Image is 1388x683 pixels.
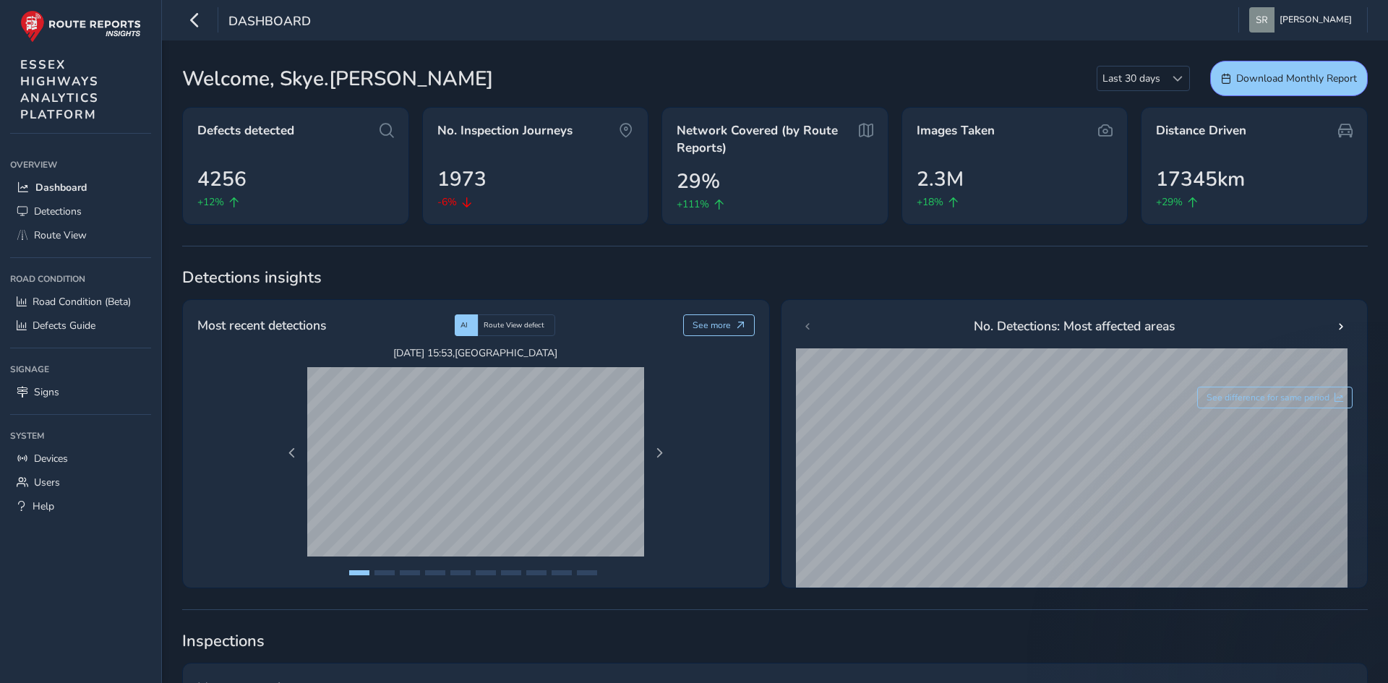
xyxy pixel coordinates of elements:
a: Devices [10,447,151,471]
img: diamond-layout [1249,7,1275,33]
span: +29% [1156,194,1183,210]
span: Last 30 days [1097,66,1165,90]
img: rr logo [20,10,141,43]
button: [PERSON_NAME] [1249,7,1357,33]
a: Defects Guide [10,314,151,338]
div: Signage [10,358,151,380]
span: Network Covered (by Route Reports) [677,122,853,156]
button: Page 8 [526,570,547,575]
span: Road Condition (Beta) [33,295,131,309]
iframe: Intercom live chat [1339,634,1374,669]
button: Page 7 [501,570,521,575]
button: Page 9 [552,570,572,575]
button: Download Monthly Report [1210,61,1368,96]
span: Detections insights [182,267,1368,288]
span: 17345km [1156,164,1245,194]
span: Detections [34,205,82,218]
button: See more [683,314,755,336]
span: Signs [34,385,59,399]
span: Welcome, Skye.[PERSON_NAME] [182,64,493,94]
span: Devices [34,452,68,465]
div: System [10,425,151,447]
span: Route View [34,228,87,242]
span: Most recent detections [197,316,326,335]
div: AI [455,314,478,336]
a: Detections [10,199,151,223]
span: Defects detected [197,122,294,139]
button: Page 10 [577,570,597,575]
span: See more [693,319,731,331]
button: Page 3 [400,570,420,575]
span: AI [460,320,468,330]
span: +18% [917,194,943,210]
span: Inspections [182,630,1368,652]
span: No. Detections: Most affected areas [974,317,1175,335]
a: Signs [10,380,151,404]
span: 1973 [437,164,487,194]
a: Users [10,471,151,494]
span: Dashboard [35,181,87,194]
div: Route View defect [478,314,555,336]
button: Page 4 [425,570,445,575]
span: Distance Driven [1156,122,1246,139]
span: [DATE] 15:53 , [GEOGRAPHIC_DATA] [307,346,644,360]
span: Route View defect [484,320,544,330]
span: Download Monthly Report [1236,72,1357,85]
a: Route View [10,223,151,247]
span: Dashboard [228,12,311,33]
span: See difference for same period [1207,392,1329,403]
button: Next Page [649,443,669,463]
div: Road Condition [10,268,151,290]
a: Dashboard [10,176,151,199]
button: See difference for same period [1197,387,1353,408]
span: Defects Guide [33,319,95,332]
button: Page 5 [450,570,471,575]
span: +12% [197,194,224,210]
a: Help [10,494,151,518]
span: 2.3M [917,164,964,194]
span: ESSEX HIGHWAYS ANALYTICS PLATFORM [20,56,99,123]
span: 29% [677,166,720,197]
span: -6% [437,194,457,210]
button: Page 6 [476,570,496,575]
span: +111% [677,197,709,212]
div: Overview [10,154,151,176]
span: Users [34,476,60,489]
span: No. Inspection Journeys [437,122,573,139]
span: 4256 [197,164,247,194]
span: Images Taken [917,122,995,139]
span: [PERSON_NAME] [1280,7,1352,33]
button: Page 2 [374,570,395,575]
button: Page 1 [349,570,369,575]
button: Previous Page [282,443,302,463]
a: Road Condition (Beta) [10,290,151,314]
span: Help [33,499,54,513]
